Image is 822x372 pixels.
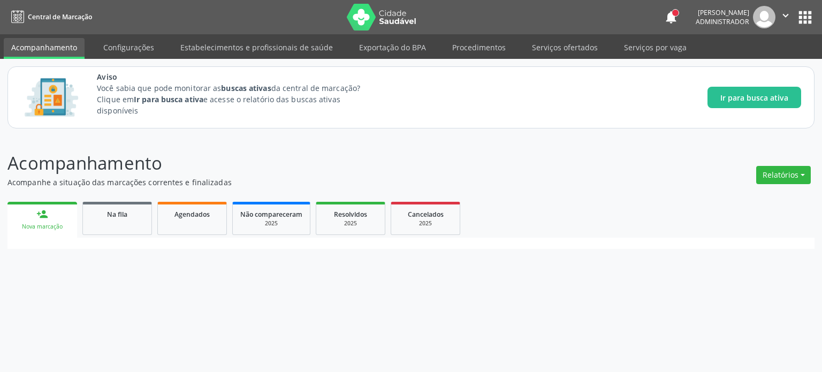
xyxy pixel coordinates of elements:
[4,38,85,59] a: Acompanhamento
[7,8,92,26] a: Central de Marcação
[240,219,302,227] div: 2025
[107,210,127,219] span: Na fila
[524,38,605,57] a: Serviços ofertados
[21,73,82,122] img: Imagem de CalloutCard
[753,6,775,28] img: img
[664,10,679,25] button: notifications
[775,6,796,28] button: 
[28,12,92,21] span: Central de Marcação
[173,38,340,57] a: Estabelecimentos e profissionais de saúde
[96,38,162,57] a: Configurações
[445,38,513,57] a: Procedimentos
[756,166,811,184] button: Relatórios
[324,219,377,227] div: 2025
[408,210,444,219] span: Cancelados
[221,83,271,93] strong: buscas ativas
[7,150,573,177] p: Acompanhamento
[399,219,452,227] div: 2025
[134,94,203,104] strong: Ir para busca ativa
[36,208,48,220] div: person_add
[780,10,791,21] i: 
[796,8,815,27] button: apps
[352,38,433,57] a: Exportação do BPA
[334,210,367,219] span: Resolvidos
[696,8,749,17] div: [PERSON_NAME]
[616,38,694,57] a: Serviços por vaga
[720,92,788,103] span: Ir para busca ativa
[240,210,302,219] span: Não compareceram
[15,223,70,231] div: Nova marcação
[97,82,380,116] p: Você sabia que pode monitorar as da central de marcação? Clique em e acesse o relatório das busca...
[696,17,749,26] span: Administrador
[7,177,573,188] p: Acompanhe a situação das marcações correntes e finalizadas
[174,210,210,219] span: Agendados
[707,87,801,108] button: Ir para busca ativa
[97,71,380,82] span: Aviso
